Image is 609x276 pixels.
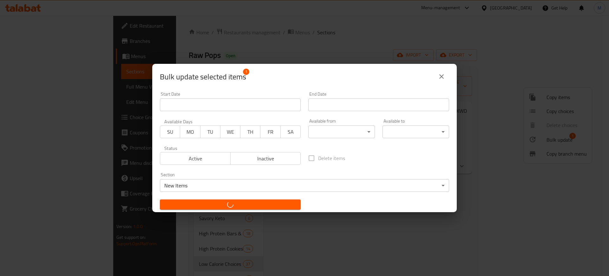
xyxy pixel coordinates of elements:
[263,127,278,137] span: FR
[308,125,375,138] div: ​
[243,69,249,75] span: 1
[180,125,200,138] button: MO
[283,127,298,137] span: SA
[183,127,198,137] span: MO
[220,125,240,138] button: WE
[163,127,178,137] span: SU
[160,152,231,165] button: Active
[233,154,298,163] span: Inactive
[200,125,220,138] button: TU
[160,72,246,82] span: Selected items count
[163,154,228,163] span: Active
[223,127,238,137] span: WE
[280,125,301,138] button: SA
[434,69,449,84] button: close
[240,125,260,138] button: TH
[383,125,449,138] div: ​
[260,125,280,138] button: FR
[203,127,218,137] span: TU
[318,154,345,162] span: Delete items
[160,125,180,138] button: SU
[243,127,258,137] span: TH
[230,152,301,165] button: Inactive
[160,179,449,192] div: New Items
